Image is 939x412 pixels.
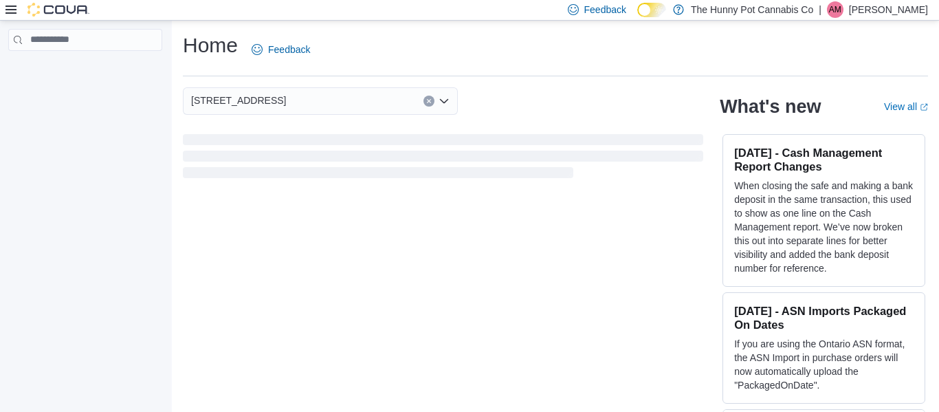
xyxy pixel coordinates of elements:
span: Dark Mode [637,17,638,18]
span: [STREET_ADDRESS] [191,92,286,109]
span: AM [829,1,841,18]
p: The Hunny Pot Cannabis Co [691,1,813,18]
button: Open list of options [439,96,450,107]
nav: Complex example [8,54,162,87]
input: Dark Mode [637,3,666,17]
img: Cova [27,3,89,17]
span: Feedback [268,43,310,56]
h2: What's new [720,96,821,118]
a: Feedback [246,36,316,63]
span: Loading [183,137,703,181]
h3: [DATE] - Cash Management Report Changes [734,146,914,173]
p: If you are using the Ontario ASN format, the ASN Import in purchase orders will now automatically... [734,337,914,392]
h3: [DATE] - ASN Imports Packaged On Dates [734,304,914,332]
button: Clear input [423,96,434,107]
span: Feedback [584,3,626,17]
p: | [819,1,821,18]
svg: External link [920,103,928,111]
p: [PERSON_NAME] [849,1,928,18]
h1: Home [183,32,238,59]
p: When closing the safe and making a bank deposit in the same transaction, this used to show as one... [734,179,914,275]
a: View allExternal link [884,101,928,112]
div: Ashley Moase [827,1,843,18]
